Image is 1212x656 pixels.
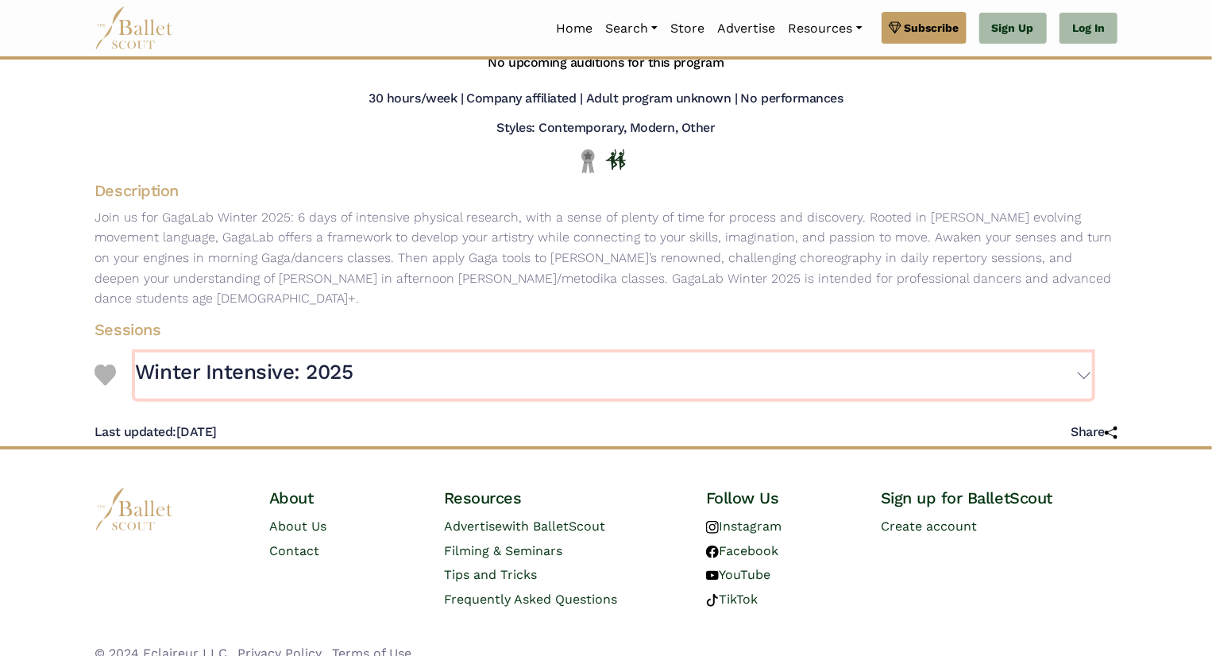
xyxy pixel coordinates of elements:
[706,519,782,534] a: Instagram
[444,592,617,607] a: Frequently Asked Questions
[496,120,715,137] h5: Styles: Contemporary, Modern, Other
[706,543,778,558] a: Facebook
[741,91,843,107] h5: No performances
[578,149,598,173] img: Local
[444,519,605,534] a: Advertisewith BalletScout
[706,521,719,534] img: instagram logo
[466,91,582,107] h5: Company affiliated |
[706,488,855,508] h4: Follow Us
[599,12,664,45] a: Search
[444,488,681,508] h4: Resources
[135,353,1092,399] button: Winter Intensive: 2025
[95,365,116,386] img: Heart
[82,180,1130,201] h4: Description
[269,543,319,558] a: Contact
[881,519,977,534] a: Create account
[882,12,967,44] a: Subscribe
[586,91,738,107] h5: Adult program unknown |
[606,149,626,170] img: In Person
[135,359,353,386] h3: Winter Intensive: 2025
[550,12,599,45] a: Home
[1060,13,1117,44] a: Log In
[664,12,711,45] a: Store
[444,543,562,558] a: Filming & Seminars
[889,19,901,37] img: gem.svg
[502,519,605,534] span: with BalletScout
[706,567,770,582] a: YouTube
[444,567,537,582] a: Tips and Tricks
[881,488,1117,508] h4: Sign up for BalletScout
[82,207,1130,309] p: Join us for GagaLab Winter 2025: 6 days of intensive physical research, with a sense of plenty of...
[95,424,217,441] h5: [DATE]
[269,488,419,508] h4: About
[706,546,719,558] img: facebook logo
[905,19,959,37] span: Subscribe
[711,12,782,45] a: Advertise
[95,488,174,531] img: logo
[706,594,719,607] img: tiktok logo
[782,12,868,45] a: Resources
[979,13,1047,44] a: Sign Up
[369,91,464,107] h5: 30 hours/week |
[488,55,724,71] h5: No upcoming auditions for this program
[95,424,176,439] span: Last updated:
[706,592,758,607] a: TikTok
[269,519,326,534] a: About Us
[706,569,719,582] img: youtube logo
[82,319,1105,340] h4: Sessions
[1071,424,1117,441] h5: Share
